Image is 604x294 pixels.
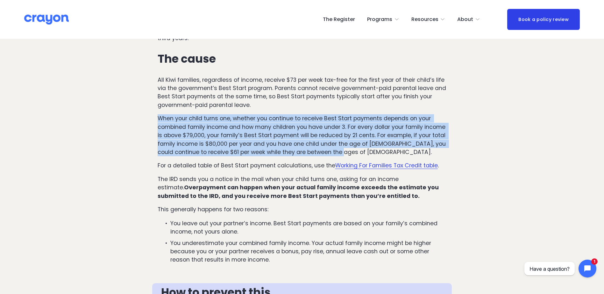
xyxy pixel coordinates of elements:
a: Book a policy review [507,9,580,30]
p: This generally happens for two reasons: [158,205,447,213]
p: The IRD sends you a notice in the mail when your child turns one, asking for an income estimate. [158,175,447,200]
p: You underestimate your combined family income. Your actual family income might be higher because ... [170,239,447,264]
a: Working For Families Tax Credit table [335,162,438,169]
h3: The cause [158,52,447,65]
img: Crayon [24,14,69,25]
a: folder dropdown [457,14,480,24]
p: You leave out your partner’s income. Best Start payments are based on your family’s combined inco... [170,219,447,236]
a: folder dropdown [411,14,445,24]
p: When your child turns one, whether you continue to receive Best Start payments depends on your co... [158,114,447,156]
span: Resources [411,15,438,24]
a: folder dropdown [367,14,399,24]
p: All Kiwi families, regardless of income, receive $73 per week tax-free for the first year of thei... [158,76,447,109]
strong: Overpayment can happen when your actual family income exceeds the estimate you submitted to the I... [158,184,440,199]
p: For a detailed table of Best Start payment calculations, use the . [158,161,447,170]
span: Programs [367,15,392,24]
span: About [457,15,473,24]
a: The Register [323,14,355,24]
